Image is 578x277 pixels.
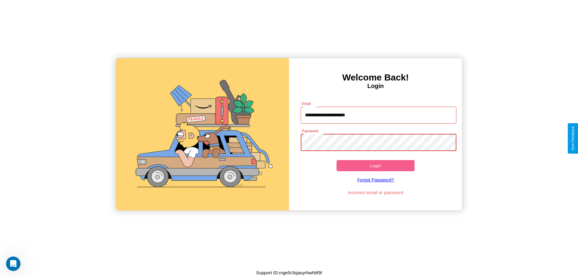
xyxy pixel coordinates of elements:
p: Support ID: mge5r3sjaoyrhwhbf9l [256,269,322,277]
img: gif [116,58,289,210]
h3: Welcome Back! [289,72,462,83]
div: Give Feedback [571,126,575,151]
h4: Login [289,83,462,90]
p: Incorrect email or password [298,188,454,197]
label: Email [302,101,311,106]
label: Password [302,128,318,134]
a: Forgot Password? [298,171,454,188]
button: Login [337,160,415,171]
iframe: Intercom live chat [6,257,20,271]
